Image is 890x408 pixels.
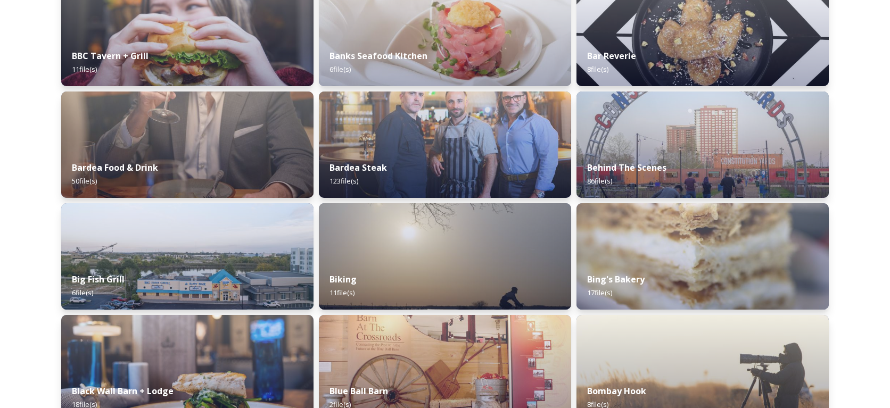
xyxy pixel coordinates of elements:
span: 11 file(s) [72,64,97,74]
strong: Big Fish Grill [72,273,125,285]
strong: Bardea Food & Drink [72,162,158,173]
strong: Bing's Bakery [587,273,645,285]
img: 0082120b-c751-4ff3-b62a-d9bff9b957ab.jpg [576,91,829,198]
span: 17 file(s) [587,288,612,297]
strong: Blue Ball Barn [329,385,388,397]
span: 86 file(s) [587,176,612,186]
img: efbb2eb5-f81e-4345-a638-8fa9f56b436e.jpg [61,91,314,198]
strong: Biking [329,273,357,285]
strong: Bar Reverie [587,50,636,62]
span: 8 file(s) [587,64,608,74]
img: 04f32d64-0bfb-4103-875d-9c3d1b94790a.jpg [61,203,314,310]
strong: BBC Tavern + Grill [72,50,149,62]
strong: Black Wall Barn + Lodge [72,385,174,397]
span: 6 file(s) [329,64,351,74]
img: c88a3fec-d660-45df-aeb8-61c34010f40f.jpg [576,203,829,310]
strong: Bombay Hook [587,385,646,397]
strong: Behind The Scenes [587,162,666,173]
strong: Banks Seafood Kitchen [329,50,427,62]
img: b8b573cf-6ac3-48a6-b053-1c60696351aa.jpg [319,203,571,310]
strong: Bardea Steak [329,162,387,173]
span: 123 file(s) [329,176,358,186]
img: 85f82b29-698b-4ff7-bc52-633ceb1f24bb.jpg [319,91,571,198]
span: 50 file(s) [72,176,97,186]
span: 6 file(s) [72,288,93,297]
span: 11 file(s) [329,288,355,297]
